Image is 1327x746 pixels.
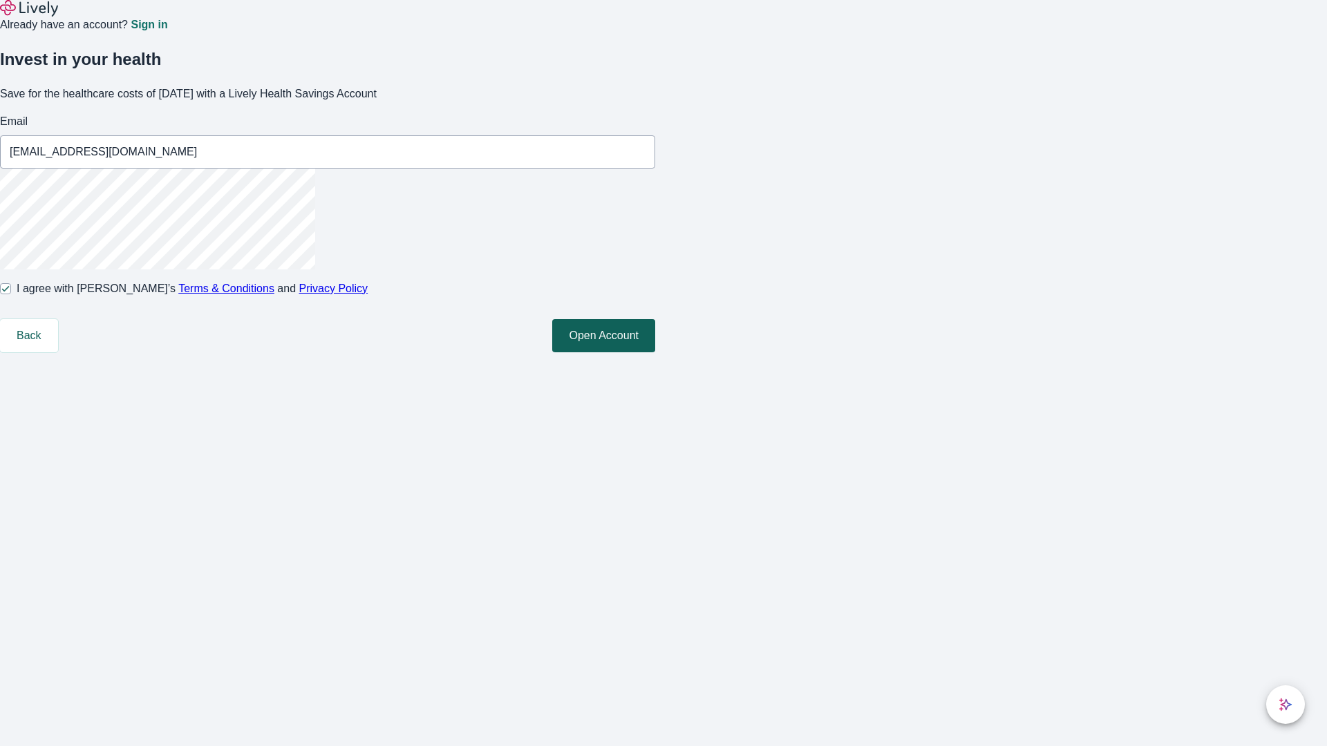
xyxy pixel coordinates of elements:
a: Terms & Conditions [178,283,274,294]
a: Privacy Policy [299,283,368,294]
button: Open Account [552,319,655,352]
button: chat [1266,685,1305,724]
span: I agree with [PERSON_NAME]’s and [17,280,368,297]
svg: Lively AI Assistant [1279,698,1292,711]
a: Sign in [131,19,167,30]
